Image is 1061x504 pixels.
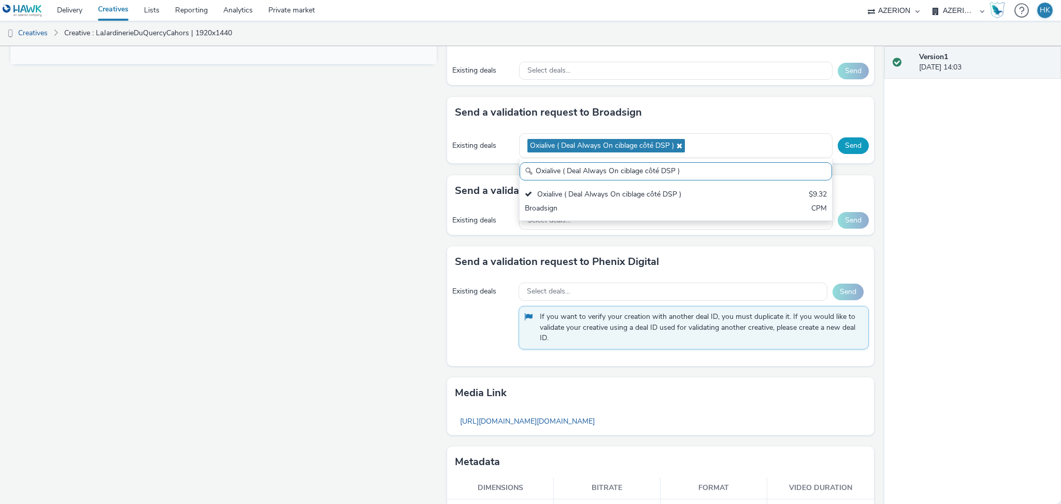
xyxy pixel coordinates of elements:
[447,478,554,499] th: Dimensions
[455,183,655,199] h3: Send a validation request to MyAdbooker
[809,189,827,201] div: $9.32
[455,454,500,470] h3: Metadata
[520,162,831,180] input: Search......
[525,189,724,201] div: Oxialive ( Deal Always On ciblage côté DSP )
[527,287,570,296] span: Select deals...
[5,29,16,39] img: dooh
[990,2,1005,19] img: Hawk Academy
[452,286,513,297] div: Existing deals
[452,141,514,151] div: Existing deals
[838,63,869,79] button: Send
[455,254,659,270] h3: Send a validation request to Phenix Digital
[452,215,514,226] div: Existing deals
[838,137,869,154] button: Send
[455,385,507,401] h3: Media link
[455,105,642,120] h3: Send a validation request to Broadsign
[661,478,767,499] th: Format
[527,66,570,75] span: Select deals...
[767,478,874,499] th: Video duration
[530,142,674,150] span: Oxialive ( Deal Always On ciblage côté DSP )
[833,284,864,300] button: Send
[525,203,724,215] div: Broadsign
[452,65,514,76] div: Existing deals
[554,478,661,499] th: Bitrate
[3,4,42,17] img: undefined Logo
[811,203,827,215] div: CPM
[59,21,237,46] a: Creative : LaJardinerieDuQuercyCahors | 1920x1440
[919,52,1053,73] div: [DATE] 14:03
[838,212,869,229] button: Send
[919,52,948,62] strong: Version 1
[1040,3,1050,18] div: HK
[990,2,1009,19] a: Hawk Academy
[455,411,600,431] a: [URL][DOMAIN_NAME][DOMAIN_NAME]
[540,312,858,343] span: If you want to verify your creation with another deal ID, you must duplicate it. If you would lik...
[527,216,570,225] span: Select deals...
